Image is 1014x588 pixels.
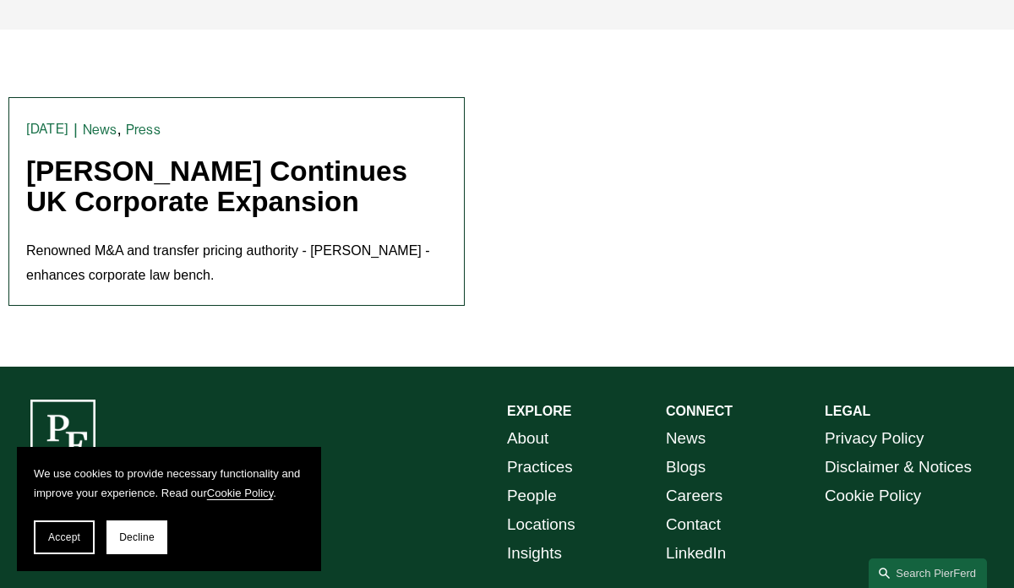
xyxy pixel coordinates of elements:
[26,122,68,136] time: [DATE]
[507,482,557,510] a: People
[666,510,721,539] a: Contact
[126,122,161,138] a: Press
[34,464,304,504] p: We use cookies to provide necessary functionality and improve your experience. Read our .
[48,531,80,543] span: Accept
[507,539,562,568] a: Insights
[825,453,972,482] a: Disclaimer & Notices
[17,447,321,571] section: Cookie banner
[507,510,575,539] a: Locations
[106,520,167,554] button: Decline
[119,531,155,543] span: Decline
[825,482,921,510] a: Cookie Policy
[26,155,407,218] a: [PERSON_NAME] Continues UK Corporate Expansion
[507,404,571,418] strong: EXPLORE
[207,487,273,499] a: Cookie Policy
[666,424,706,453] a: News
[666,453,706,482] a: Blogs
[666,404,733,418] strong: CONNECT
[825,424,924,453] a: Privacy Policy
[666,482,722,510] a: Careers
[666,539,726,568] a: LinkedIn
[869,558,987,588] a: Search this site
[83,122,117,138] a: News
[117,120,122,138] span: ,
[507,424,548,453] a: About
[507,453,573,482] a: Practices
[34,520,95,554] button: Accept
[26,239,447,288] p: Renowned M&A and transfer pricing authority - [PERSON_NAME] - enhances corporate law bench.
[825,404,870,418] strong: LEGAL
